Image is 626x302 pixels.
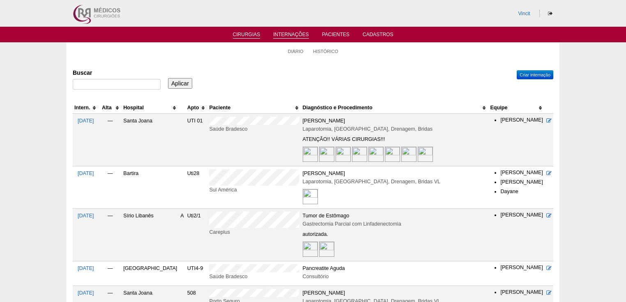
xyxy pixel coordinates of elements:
[500,289,543,296] li: [PERSON_NAME]
[500,117,543,124] li: [PERSON_NAME]
[209,125,299,133] div: Saúde Bradesco
[207,102,301,114] th: Paciente
[99,114,122,166] td: —
[303,230,487,238] div: autorizada.
[186,166,208,209] td: Uti28
[303,212,487,220] div: Tumor de Estômago
[78,171,94,176] a: [DATE]
[99,166,122,209] td: —
[122,102,179,114] th: Hospital
[303,125,487,133] div: Laparotomia, [GEOGRAPHIC_DATA], Drenagem, Bridas
[122,261,179,286] td: [GEOGRAPHIC_DATA]
[168,78,192,89] input: Aplicar
[500,188,543,196] li: Dayane
[99,261,122,286] td: —
[186,261,208,286] td: UTI4-9
[546,265,552,271] a: Editar
[233,32,260,39] a: Cirurgias
[546,171,552,176] a: Editar
[517,70,553,79] a: Criar internação
[186,102,208,114] th: Apto
[122,166,179,209] td: Bartira
[303,178,487,186] div: Laparotomia, [GEOGRAPHIC_DATA], Drenagem, Bridas VL
[186,114,208,166] td: UTI 01
[78,265,94,271] a: [DATE]
[78,290,94,296] a: [DATE]
[209,186,299,194] div: Sul América
[303,135,487,143] div: ATENÇÃO!! VÁRIAS CIRURGIAS!!!
[179,209,185,261] td: A
[303,264,487,272] div: Pancreatite Aguda
[546,118,552,124] a: Editar
[99,209,122,261] td: —
[209,272,299,281] div: Saúde Bradesco
[303,169,487,178] div: [PERSON_NAME]
[99,102,122,114] th: Alta
[313,48,338,54] a: Histórico
[303,289,487,297] div: [PERSON_NAME]
[78,118,94,124] a: [DATE]
[122,114,179,166] td: Santa Joana
[273,32,309,39] a: Internações
[301,102,489,114] th: Diagnóstico e Procedimento
[363,32,394,40] a: Cadastros
[303,272,487,281] div: Consultório
[303,117,487,125] div: [PERSON_NAME]
[73,79,161,90] input: Digite os termos que você deseja procurar.
[500,169,543,177] li: [PERSON_NAME]
[546,290,552,296] a: Editar
[122,209,179,261] td: Sírio Libanês
[303,220,487,228] div: Gastrectomia Parcial com Linfadenectomia
[500,212,543,219] li: [PERSON_NAME]
[73,102,99,114] th: Intern.
[186,209,208,261] td: Uti2/1
[518,11,530,16] a: Vincit
[548,11,552,16] i: Sair
[78,213,94,219] a: [DATE]
[209,228,299,236] div: Careplus
[500,264,543,272] li: [PERSON_NAME]
[500,179,543,186] li: [PERSON_NAME]
[322,32,350,40] a: Pacientes
[546,213,552,219] a: Editar
[288,48,304,54] a: Diário
[73,69,161,77] label: Buscar
[488,102,545,114] th: Equipe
